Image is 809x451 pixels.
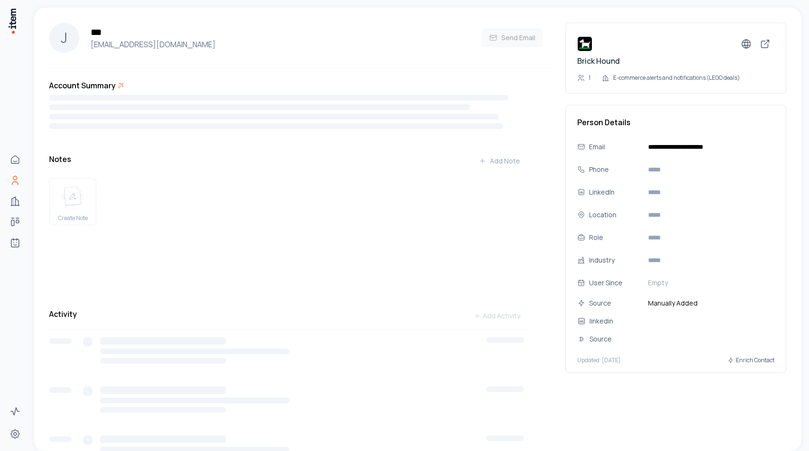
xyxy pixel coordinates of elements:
div: linkedin [590,316,650,326]
p: Updated: [DATE] [577,357,621,364]
a: Brick Hound [577,56,620,66]
h3: Account Summary [49,80,116,91]
div: Phone [589,164,640,175]
span: Empty [648,278,668,288]
button: Empty [644,275,775,290]
a: Activity [6,402,25,421]
div: Source [589,298,640,308]
h3: Activity [49,308,77,320]
h3: Notes [49,153,71,165]
p: E-commerce alerts and notifications (LEGO deals) [613,74,740,82]
div: Role [589,232,640,243]
a: Agents [6,233,25,252]
div: Location [589,210,640,220]
button: Add Note [471,152,528,170]
button: Enrich Contact [727,352,775,369]
span: Manually Added [644,298,775,308]
div: Source [590,334,650,344]
h4: [EMAIL_ADDRESS][DOMAIN_NAME] [87,39,478,50]
div: User Since [589,278,640,288]
img: create note [61,186,84,207]
div: Email [589,142,640,152]
div: Industry [589,255,640,265]
h3: Person Details [577,117,775,128]
a: Settings [6,425,25,443]
p: 1 [589,74,590,82]
a: Home [6,150,25,169]
button: create noteCreate Note [49,178,96,225]
span: Create Note [58,214,88,222]
img: Item Brain Logo [8,8,17,34]
div: Add Note [479,156,520,166]
div: LinkedIn [589,187,640,197]
a: Deals [6,213,25,231]
div: J [49,23,79,53]
a: Companies [6,192,25,211]
a: People [6,171,25,190]
img: Brick Hound [577,36,592,51]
